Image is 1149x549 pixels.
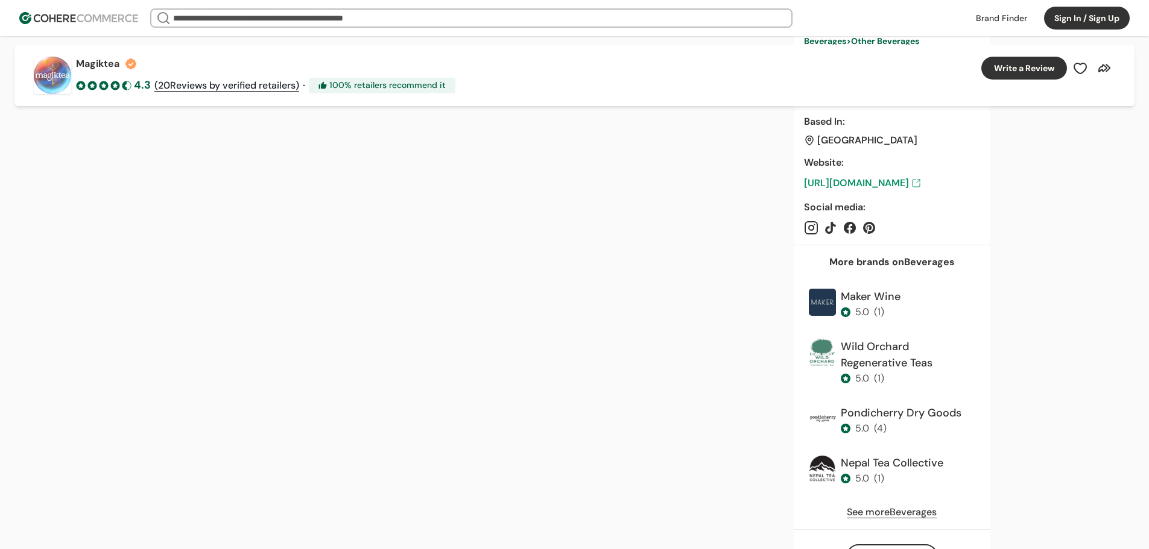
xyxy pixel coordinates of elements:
[809,455,836,482] img: Brand Photo
[841,339,975,371] div: Wild Orchard Regenerative Teas
[809,289,836,316] img: Brand Photo
[855,371,869,386] div: 5.0
[809,339,836,366] img: Brand Photo
[855,421,869,436] div: 5.0
[804,334,980,395] a: Brand PhotoWild Orchard Regenerative Teas5.0(1)
[847,505,937,519] a: See moreBeverages
[855,471,869,486] div: 5.0
[855,305,869,319] div: 5.0
[809,405,836,432] img: Brand Photo
[874,305,884,319] div: ( 1 )
[804,176,980,190] a: [URL][DOMAIN_NAME]
[841,405,961,421] div: Pondicherry Dry Goods
[874,421,887,436] div: ( 4 )
[804,200,980,215] div: Social media :
[851,36,919,46] span: Other Beverages
[804,400,980,445] a: Brand PhotoPondicherry Dry Goods5.0(4)
[846,36,851,46] span: >
[874,371,884,386] div: ( 1 )
[817,135,917,146] div: [GEOGRAPHIC_DATA]
[841,289,901,305] div: Maker Wine
[19,12,138,24] img: Cohere Logo
[804,115,980,129] div: Based In :
[841,455,943,471] div: Nepal Tea Collective
[804,155,980,170] div: Website :
[804,450,980,495] a: Brand PhotoNepal Tea Collective5.0(1)
[1044,7,1130,30] button: Sign In / Sign Up
[804,284,980,329] a: Brand PhotoMaker Wine5.0(1)
[829,255,955,269] div: More brands on Beverages
[874,471,884,486] div: ( 1 )
[804,36,846,46] span: Beverages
